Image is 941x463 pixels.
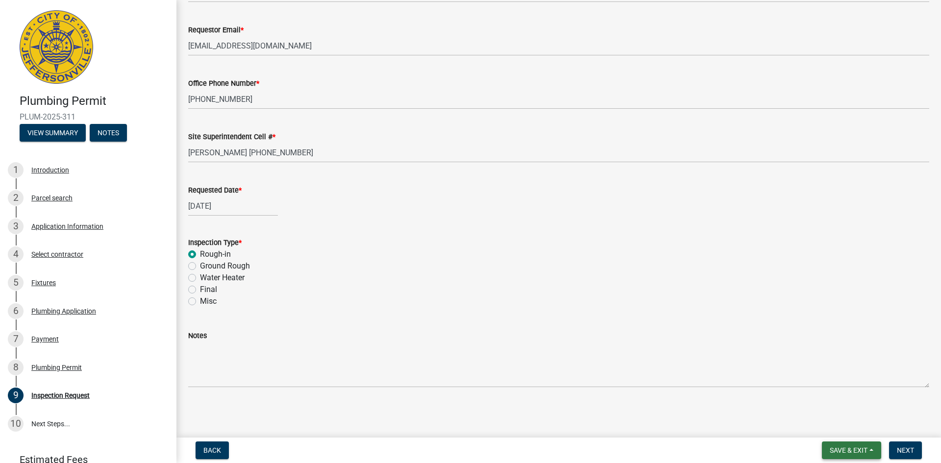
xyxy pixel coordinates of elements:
div: Payment [31,336,59,342]
label: Inspection Type [188,240,242,246]
img: City of Jeffersonville, Indiana [20,10,93,84]
div: 7 [8,331,24,347]
label: Site Superintendent Cell # [188,134,275,141]
span: Next [897,446,914,454]
div: Parcel search [31,195,73,201]
span: Back [203,446,221,454]
div: Fixtures [31,279,56,286]
button: View Summary [20,124,86,142]
wm-modal-confirm: Summary [20,129,86,137]
label: Office Phone Number [188,80,259,87]
label: Requested Date [188,187,242,194]
label: Notes [188,333,207,340]
div: 9 [8,388,24,403]
span: PLUM-2025-311 [20,112,157,122]
span: Save & Exit [830,446,867,454]
div: 10 [8,416,24,432]
div: Plumbing Application [31,308,96,315]
button: Next [889,441,922,459]
div: 5 [8,275,24,291]
div: 2 [8,190,24,206]
div: 6 [8,303,24,319]
div: Plumbing Permit [31,364,82,371]
label: Requestor Email [188,27,244,34]
wm-modal-confirm: Notes [90,129,127,137]
label: Water Heater [200,272,245,284]
div: Inspection Request [31,392,90,399]
div: Select contractor [31,251,83,258]
button: Back [196,441,229,459]
label: Rough-in [200,248,231,260]
label: Misc [200,295,217,307]
div: 3 [8,219,24,234]
div: Introduction [31,167,69,173]
button: Notes [90,124,127,142]
div: 8 [8,360,24,375]
div: 1 [8,162,24,178]
label: Ground Rough [200,260,250,272]
input: mm/dd/yyyy [188,196,278,216]
label: Final [200,284,217,295]
div: Application Information [31,223,103,230]
button: Save & Exit [822,441,881,459]
div: 4 [8,246,24,262]
h4: Plumbing Permit [20,94,169,108]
